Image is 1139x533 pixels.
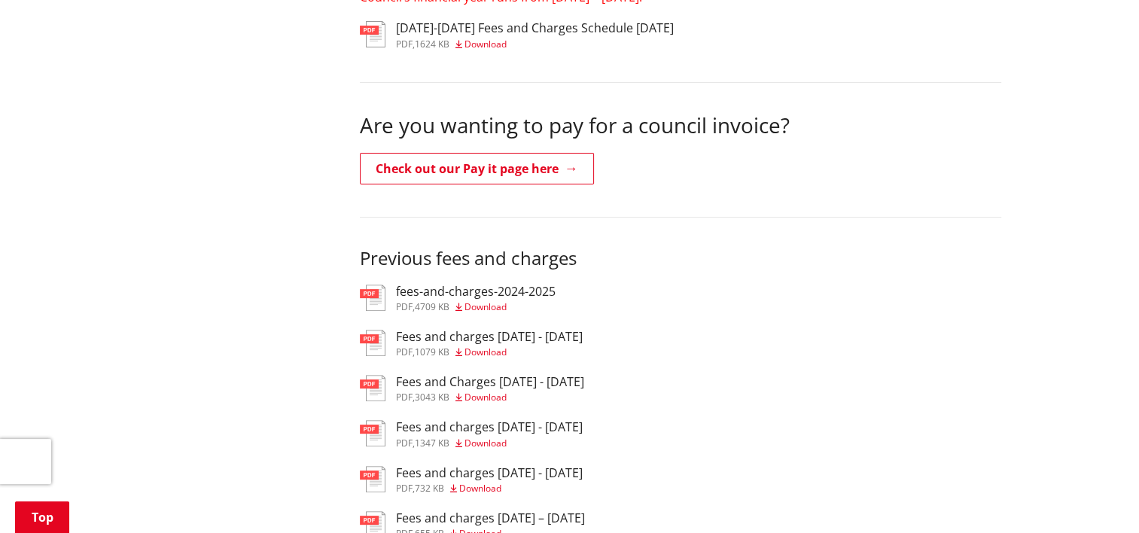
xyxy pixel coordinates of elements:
[360,420,583,447] a: Fees and charges [DATE] - [DATE] pdf,1347 KB Download
[464,391,507,404] span: Download
[360,466,385,492] img: document-pdf.svg
[360,21,385,47] img: document-pdf.svg
[360,111,790,139] span: Are you wanting to pay for a council invoice?
[15,501,69,533] a: Top
[360,21,674,48] a: [DATE]-[DATE] Fees and Charges Schedule [DATE] pdf,1624 KB Download
[396,484,583,493] div: ,
[464,437,507,449] span: Download
[396,466,583,480] h3: Fees and charges [DATE] - [DATE]
[396,346,413,358] span: pdf
[396,393,584,402] div: ,
[360,330,583,357] a: Fees and charges [DATE] - [DATE] pdf,1079 KB Download
[360,248,1001,270] h3: Previous fees and charges
[1070,470,1124,524] iframe: Messenger Launcher
[396,437,413,449] span: pdf
[396,391,413,404] span: pdf
[464,300,507,313] span: Download
[396,38,413,50] span: pdf
[396,330,583,344] h3: Fees and charges [DATE] - [DATE]
[415,346,449,358] span: 1079 KB
[396,285,556,299] h3: fees-and-charges-2024-2025
[415,437,449,449] span: 1347 KB
[396,439,583,448] div: ,
[360,153,594,184] a: Check out our Pay it page here
[464,38,507,50] span: Download
[360,285,556,312] a: fees-and-charges-2024-2025 pdf,4709 KB Download
[415,38,449,50] span: 1624 KB
[360,285,385,311] img: document-pdf.svg
[396,511,585,525] h3: Fees and charges [DATE] – [DATE]
[396,303,556,312] div: ,
[415,300,449,313] span: 4709 KB
[360,330,385,356] img: document-pdf.svg
[360,375,584,402] a: Fees and Charges [DATE] - [DATE] pdf,3043 KB Download
[415,391,449,404] span: 3043 KB
[396,21,674,35] h3: [DATE]-[DATE] Fees and Charges Schedule [DATE]
[396,375,584,389] h3: Fees and Charges [DATE] - [DATE]
[396,348,583,357] div: ,
[464,346,507,358] span: Download
[360,420,385,446] img: document-pdf.svg
[415,482,444,495] span: 732 KB
[396,300,413,313] span: pdf
[360,466,583,493] a: Fees and charges [DATE] - [DATE] pdf,732 KB Download
[396,482,413,495] span: pdf
[396,420,583,434] h3: Fees and charges [DATE] - [DATE]
[360,375,385,401] img: document-pdf.svg
[459,482,501,495] span: Download
[396,40,674,49] div: ,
